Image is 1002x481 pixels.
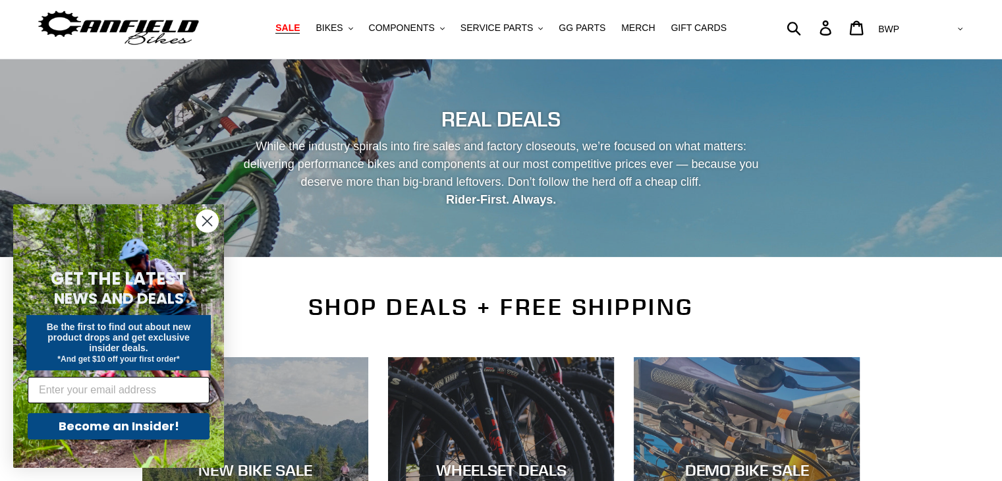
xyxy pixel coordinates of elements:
[634,461,860,480] div: DEMO BIKE SALE
[36,7,201,49] img: Canfield Bikes
[552,19,612,37] a: GG PARTS
[51,267,186,291] span: GET THE LATEST
[57,354,179,364] span: *And get $10 off your first order*
[275,22,300,34] span: SALE
[28,377,209,403] input: Enter your email address
[142,107,860,132] h2: REAL DEALS
[794,13,827,42] input: Search
[664,19,733,37] a: GIFT CARDS
[388,461,614,480] div: WHEELSET DEALS
[621,22,655,34] span: MERCH
[28,413,209,439] button: Become an Insider!
[47,322,191,353] span: Be the first to find out about new product drops and get exclusive insider deals.
[446,193,556,206] strong: Rider-First. Always.
[460,22,533,34] span: SERVICE PARTS
[362,19,451,37] button: COMPONENTS
[369,22,435,34] span: COMPONENTS
[454,19,549,37] button: SERVICE PARTS
[142,461,368,480] div: NEW BIKE SALE
[671,22,727,34] span: GIFT CARDS
[615,19,661,37] a: MERCH
[316,22,343,34] span: BIKES
[309,19,359,37] button: BIKES
[269,19,306,37] a: SALE
[142,293,860,321] h2: SHOP DEALS + FREE SHIPPING
[559,22,605,34] span: GG PARTS
[54,288,184,309] span: NEWS AND DEALS
[196,210,219,233] button: Close dialog
[232,138,771,209] p: While the industry spirals into fire sales and factory closeouts, we’re focused on what matters: ...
